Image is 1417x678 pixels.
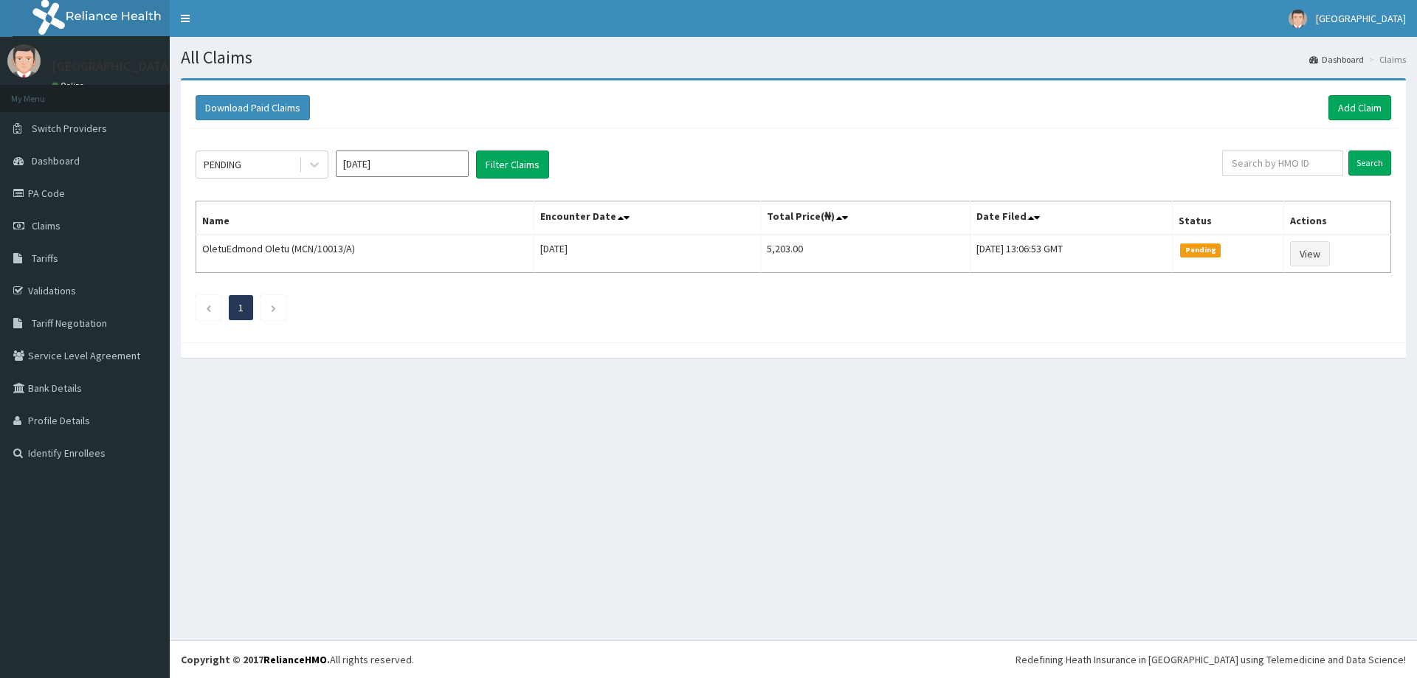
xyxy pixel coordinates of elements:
strong: Copyright © 2017 . [181,653,330,666]
a: RelianceHMO [263,653,327,666]
th: Total Price(₦) [760,201,970,235]
span: Dashboard [32,154,80,167]
a: Next page [270,301,277,314]
span: Tariff Negotiation [32,316,107,330]
td: [DATE] [534,235,761,273]
img: User Image [1289,10,1307,28]
td: OletuEdmond Oletu (MCN/10013/A) [196,235,534,273]
a: Add Claim [1328,95,1391,120]
td: 5,203.00 [760,235,970,273]
footer: All rights reserved. [170,640,1417,678]
div: Redefining Heath Insurance in [GEOGRAPHIC_DATA] using Telemedicine and Data Science! [1016,652,1406,667]
span: Pending [1180,243,1221,257]
td: [DATE] 13:06:53 GMT [970,235,1173,273]
th: Status [1173,201,1284,235]
div: PENDING [204,157,241,172]
input: Search [1348,151,1391,176]
th: Encounter Date [534,201,761,235]
a: View [1290,241,1330,266]
a: Previous page [205,301,212,314]
span: Claims [32,219,61,232]
th: Name [196,201,534,235]
button: Filter Claims [476,151,549,179]
input: Search by HMO ID [1222,151,1343,176]
p: [GEOGRAPHIC_DATA] [52,60,173,73]
span: Switch Providers [32,122,107,135]
th: Actions [1283,201,1390,235]
a: Page 1 is your current page [238,301,244,314]
li: Claims [1365,53,1406,66]
button: Download Paid Claims [196,95,310,120]
span: [GEOGRAPHIC_DATA] [1316,12,1406,25]
a: Dashboard [1309,53,1364,66]
h1: All Claims [181,48,1406,67]
span: Tariffs [32,252,58,265]
input: Select Month and Year [336,151,469,177]
a: Online [52,80,87,91]
img: User Image [7,44,41,77]
th: Date Filed [970,201,1173,235]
